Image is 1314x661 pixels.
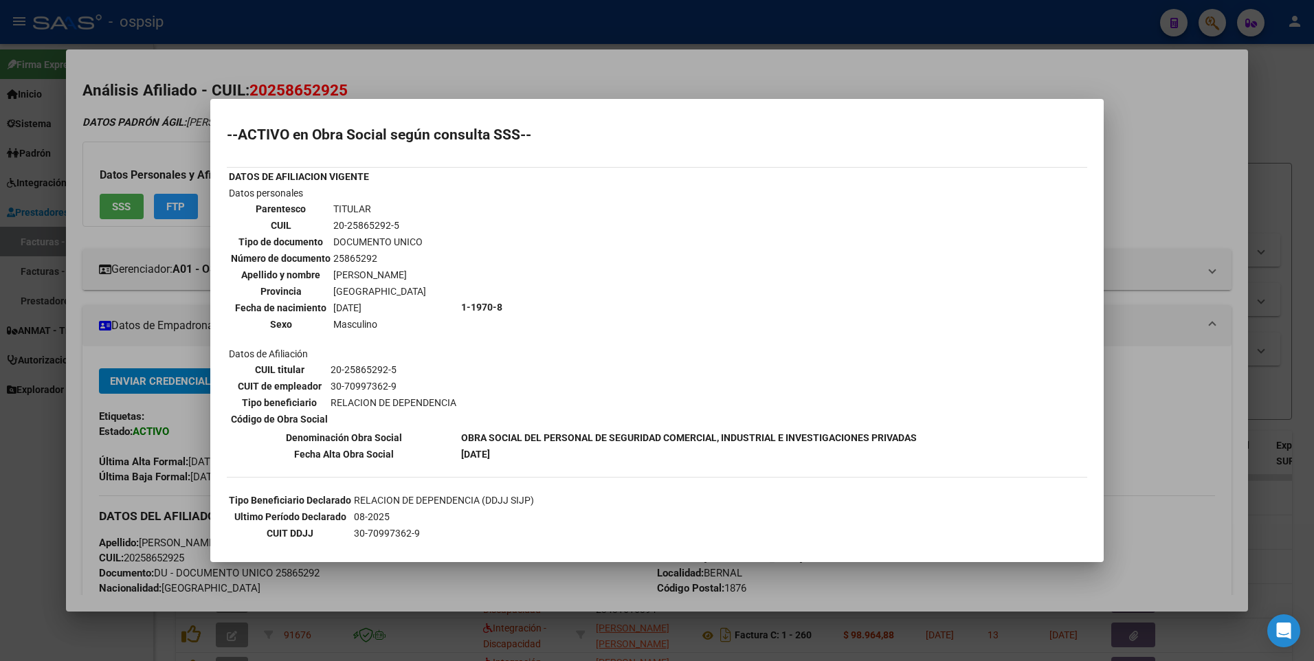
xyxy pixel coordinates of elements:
th: Apellido y nombre [230,267,331,282]
th: Código de Obra Social [230,412,328,427]
h2: --ACTIVO en Obra Social según consulta SSS-- [227,128,1087,142]
td: 20-25865292-5 [333,218,427,233]
th: CUIT DDJJ [228,526,352,541]
th: Ultimo Período Declarado [228,509,352,524]
td: 30-70997362-9 [353,526,840,541]
td: 20-25865292-5 [330,362,457,377]
th: Denominación Obra Social [228,430,459,445]
td: 08-2025 [353,509,840,524]
th: Número de documento [230,251,331,266]
th: CUIT de empleador [230,379,328,394]
th: Obra Social DDJJ [228,542,352,557]
td: 30-70997362-9 [330,379,457,394]
th: Parentesco [230,201,331,216]
td: DOCUMENTO UNICO [333,234,427,249]
td: RELACION DE DEPENDENCIA [330,395,457,410]
b: DATOS DE AFILIACION VIGENTE [229,171,369,182]
th: Tipo de documento [230,234,331,249]
td: [PERSON_NAME] [333,267,427,282]
b: [DATE] [461,449,490,460]
div: Open Intercom Messenger [1267,614,1300,647]
td: Datos personales Datos de Afiliación [228,186,459,429]
th: Sexo [230,317,331,332]
td: Masculino [333,317,427,332]
th: Fecha de nacimiento [230,300,331,315]
b: 1-1970-8 [461,302,502,313]
th: CUIL [230,218,331,233]
td: 25865292 [333,251,427,266]
th: Tipo Beneficiario Declarado [228,493,352,508]
th: Tipo beneficiario [230,395,328,410]
th: Provincia [230,284,331,299]
th: Fecha Alta Obra Social [228,447,459,462]
td: [GEOGRAPHIC_DATA] [333,284,427,299]
b: OBRA SOCIAL DEL PERSONAL DE SEGURIDAD COMERCIAL, INDUSTRIAL E INVESTIGACIONES PRIVADAS [461,432,917,443]
td: 119708-OBRA SOCIAL DEL PERSONAL DE SEGURIDAD COMERCIAL, INDUSTRIAL E INVESTIGACIONES PRIVADAS [353,542,840,557]
th: CUIL titular [230,362,328,377]
td: [DATE] [333,300,427,315]
td: TITULAR [333,201,427,216]
td: RELACION DE DEPENDENCIA (DDJJ SIJP) [353,493,840,508]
